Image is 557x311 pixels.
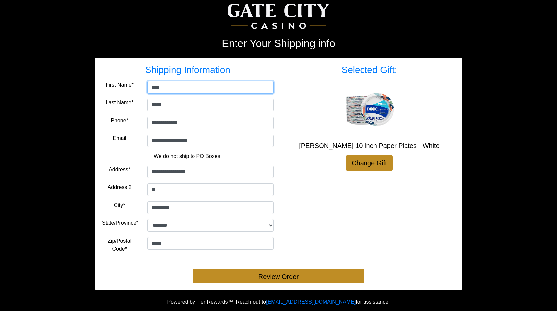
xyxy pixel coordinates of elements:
span: Powered by Tier Rewards™. Reach out to for assistance. [167,299,390,305]
h2: Enter Your Shipping info [95,37,462,50]
label: Email [113,135,126,142]
label: Address 2 [108,183,132,191]
label: Last Name* [106,99,134,107]
a: Change Gift [346,155,393,171]
label: State/Province* [102,219,138,227]
label: Phone* [111,117,128,125]
p: We do not ship to PO Boxes. [107,152,269,160]
label: First Name* [106,81,133,89]
label: Zip/Postal Code* [102,237,137,253]
h3: Selected Gift: [283,64,455,76]
h5: [PERSON_NAME] 10 Inch Paper Plates - White [283,142,455,150]
img: Dixie 10 Inch Paper Plates - White [343,84,396,136]
label: Address* [109,166,130,174]
h3: Shipping Information [102,64,274,76]
label: City* [114,201,125,209]
button: Review Order [193,269,364,283]
a: [EMAIL_ADDRESS][DOMAIN_NAME] [266,299,356,305]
